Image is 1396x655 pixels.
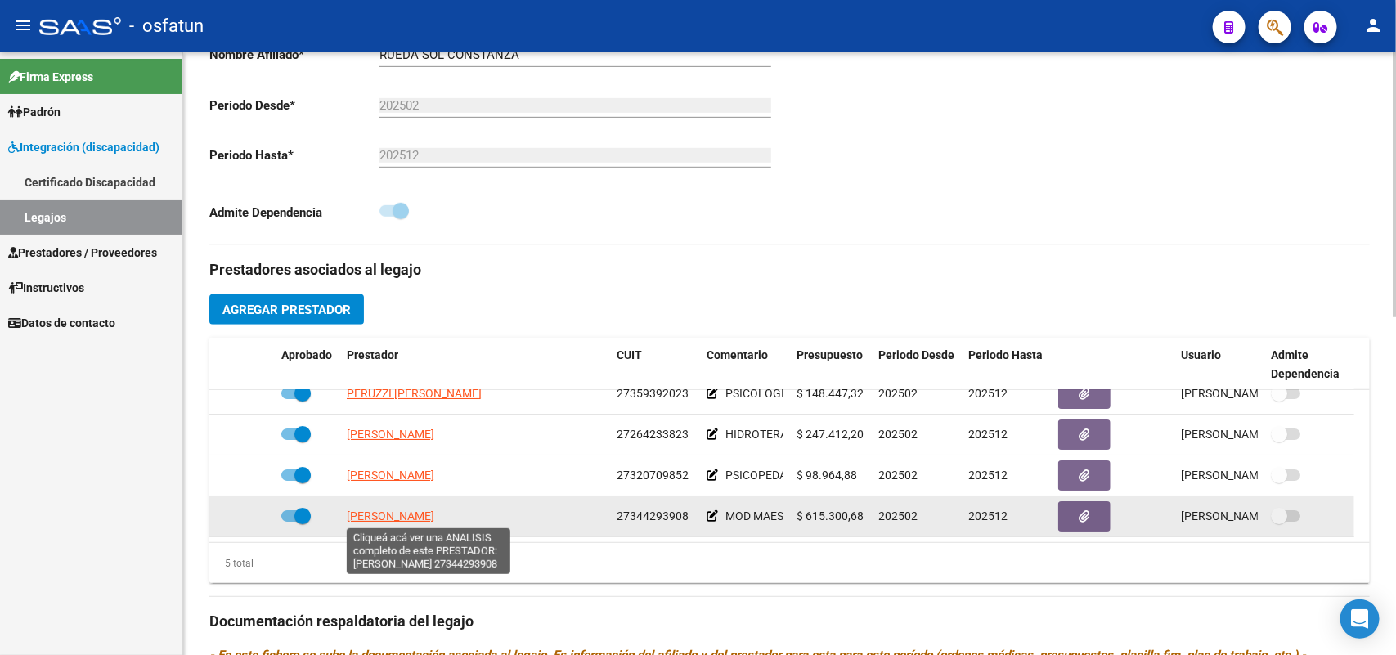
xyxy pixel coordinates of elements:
h3: Documentación respaldatoria del legajo [209,610,1370,633]
span: 202512 [968,387,1008,400]
span: Datos de contacto [8,314,115,332]
datatable-header-cell: Periodo Desde [872,338,962,392]
span: 202502 [878,509,918,523]
span: Instructivos [8,279,84,297]
button: Agregar Prestador [209,294,364,325]
span: $ 615.300,68 [797,509,864,523]
span: Presupuesto [797,348,863,361]
span: Periodo Hasta [968,348,1043,361]
span: MOD MAESTRA DE APOYO [725,509,861,523]
p: Periodo Hasta [209,146,379,164]
span: [PERSON_NAME] [347,469,434,482]
span: - osfatun [129,8,204,44]
datatable-header-cell: Usuario [1174,338,1264,392]
span: [PERSON_NAME] [DATE] [1181,387,1309,400]
mat-icon: person [1363,16,1383,35]
span: $ 98.964,88 [797,469,857,482]
span: 202512 [968,428,1008,441]
datatable-header-cell: Periodo Hasta [962,338,1052,392]
span: PSICOPEDAGOGIA [725,469,822,482]
span: 27264233823 [617,428,689,441]
span: 202502 [878,387,918,400]
span: 27320709852 [617,469,689,482]
div: 5 total [209,554,254,572]
span: Prestador [347,348,398,361]
span: Admite Dependencia [1271,348,1340,380]
span: [PERSON_NAME] [DATE] [1181,509,1309,523]
span: HIDROTERAPIA Y PSICOMOTRICIDAD [725,428,918,441]
div: Open Intercom Messenger [1340,599,1380,639]
span: 202502 [878,428,918,441]
p: Nombre Afiliado [209,46,379,64]
span: $ 247.412,20 [797,428,864,441]
span: 202512 [968,469,1008,482]
span: 202502 [878,469,918,482]
span: [PERSON_NAME] [DATE] [1181,469,1309,482]
datatable-header-cell: Aprobado [275,338,340,392]
span: Firma Express [8,68,93,86]
datatable-header-cell: Admite Dependencia [1264,338,1354,392]
span: PSICOLOGIA [725,387,792,400]
span: 202512 [968,509,1008,523]
mat-icon: menu [13,16,33,35]
h3: Prestadores asociados al legajo [209,258,1370,281]
span: Padrón [8,103,61,121]
span: [PERSON_NAME] [DATE] [1181,428,1309,441]
p: Periodo Desde [209,96,379,114]
span: PERUZZI [PERSON_NAME] [347,387,482,400]
span: Prestadores / Proveedores [8,244,157,262]
span: CUIT [617,348,642,361]
span: Comentario [707,348,768,361]
span: Agregar Prestador [222,303,351,317]
span: $ 148.447,32 [797,387,864,400]
p: Admite Dependencia [209,204,379,222]
datatable-header-cell: Comentario [700,338,790,392]
datatable-header-cell: Prestador [340,338,610,392]
span: 27344293908 [617,509,689,523]
span: Usuario [1181,348,1221,361]
span: [PERSON_NAME] [347,509,434,523]
span: Periodo Desde [878,348,954,361]
datatable-header-cell: Presupuesto [790,338,872,392]
span: Integración (discapacidad) [8,138,159,156]
span: 27359392023 [617,387,689,400]
span: Aprobado [281,348,332,361]
span: [PERSON_NAME] [347,428,434,441]
datatable-header-cell: CUIT [610,338,700,392]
